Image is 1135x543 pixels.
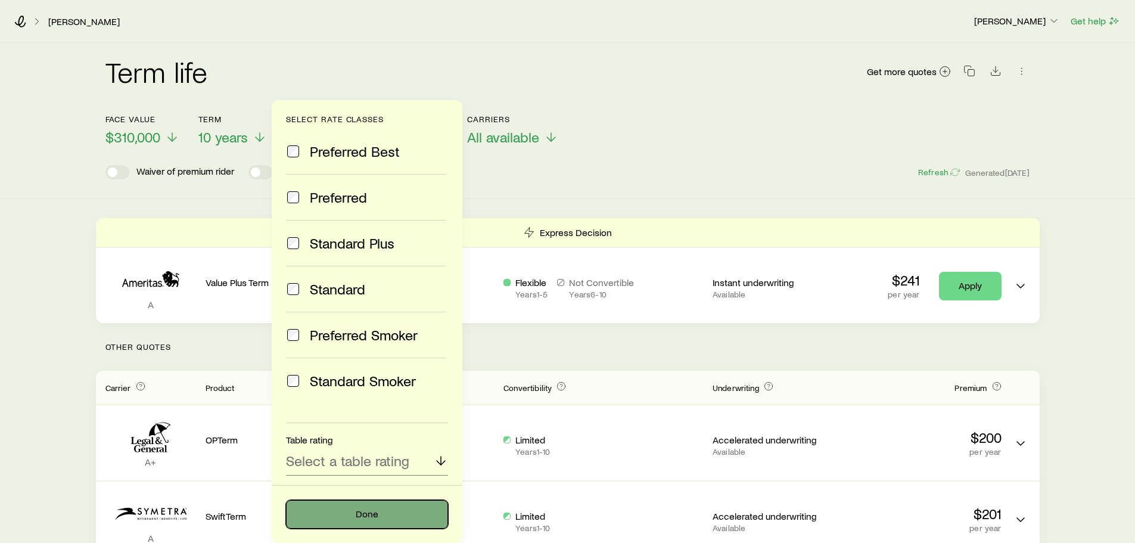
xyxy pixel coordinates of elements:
span: 10 years [198,129,248,145]
p: Flexible [515,277,548,288]
p: A+ [105,456,196,468]
p: Instant underwriting [713,277,832,288]
span: [DATE] [1005,167,1030,178]
p: Waiver of premium rider [136,165,234,179]
p: Term [198,114,267,124]
span: Generated [965,167,1030,178]
p: Accelerated underwriting [713,434,832,446]
p: Limited [515,510,550,522]
p: [PERSON_NAME] [974,15,1060,27]
span: Get more quotes [867,67,937,76]
p: Available [713,447,832,457]
button: Term10 years [198,114,267,146]
p: Carriers [467,114,558,124]
span: Premium [954,383,987,393]
p: $201 [842,505,1002,522]
p: SwiftTerm [206,510,365,522]
button: CarriersAll available [467,114,558,146]
span: Convertibility [503,383,552,393]
p: A [105,299,196,311]
span: $310,000 [105,129,160,145]
p: Available [713,290,832,299]
span: Carrier [105,383,131,393]
a: [PERSON_NAME] [48,16,120,27]
p: Years 1 - 10 [515,523,550,533]
button: [PERSON_NAME] [974,14,1061,29]
a: Get more quotes [866,65,951,79]
p: Express Decision [540,226,612,238]
p: per year [842,523,1002,533]
a: Download CSV [987,67,1004,79]
p: $200 [842,429,1002,446]
p: per year [842,447,1002,457]
p: OPTerm [206,434,365,446]
button: Face value$310,000 [105,114,179,146]
p: Years 6 - 10 [569,290,634,299]
p: $241 [888,272,919,288]
a: Apply [939,272,1002,300]
p: Available [713,523,832,533]
p: Limited [515,434,550,446]
span: All available [467,129,539,145]
p: Value Plus Term [206,277,365,288]
input: Preferred Best [287,145,299,157]
span: Underwriting [713,383,759,393]
p: per year [888,290,919,299]
p: Accelerated underwriting [713,510,832,522]
p: Select rate classes [286,114,448,124]
span: Preferred Best [310,143,400,160]
div: Term quotes [96,218,1040,323]
p: Not Convertible [569,277,634,288]
span: Product [206,383,235,393]
p: Other Quotes [96,323,1040,371]
h2: Term life [105,57,208,86]
p: Years 1 - 5 [515,290,548,299]
p: Years 1 - 10 [515,447,550,457]
button: Get help [1070,14,1121,28]
p: Face value [105,114,179,124]
button: Refresh [918,167,960,178]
